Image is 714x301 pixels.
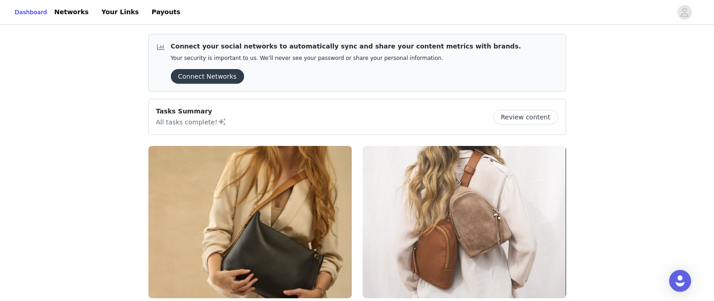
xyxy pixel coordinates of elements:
button: Connect Networks [171,69,244,84]
a: Payouts [146,2,186,22]
a: Networks [49,2,94,22]
p: Tasks Summary [156,107,227,116]
a: Dashboard [15,8,47,17]
p: Connect your social networks to automatically sync and share your content metrics with brands. [171,42,521,51]
img: HOBO Bags [363,146,566,298]
div: avatar [680,5,689,20]
p: Your security is important to us. We’ll never see your password or share your personal information. [171,55,521,62]
p: All tasks complete! [156,116,227,127]
a: Your Links [96,2,145,22]
button: Review content [493,110,558,124]
img: HOBO Bags [148,146,352,298]
div: Open Intercom Messenger [669,270,691,292]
